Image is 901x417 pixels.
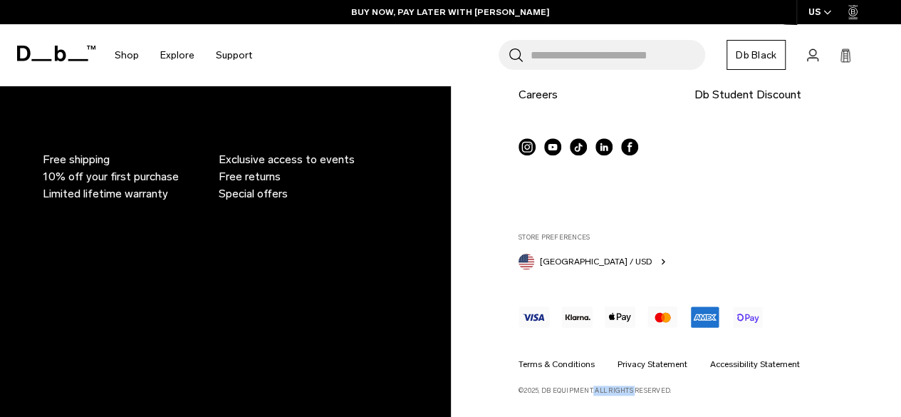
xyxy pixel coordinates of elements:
[519,86,558,103] a: Careers
[519,251,669,269] button: United States [GEOGRAPHIC_DATA] / USD
[219,151,355,168] span: Exclusive access to events
[104,24,263,86] nav: Main Navigation
[726,40,786,70] a: Db Black
[43,151,110,168] span: Free shipping
[43,185,168,202] span: Limited lifetime warranty
[160,30,194,81] a: Explore
[519,254,534,269] img: United States
[519,380,858,396] p: ©2025, Db Equipment. All rights reserved.
[519,232,858,242] label: Store Preferences
[216,30,252,81] a: Support
[618,358,687,371] a: Privacy Statement
[115,30,139,81] a: Shop
[710,358,800,371] a: Accessibility Statement
[219,168,281,185] span: Free returns
[540,255,652,268] span: [GEOGRAPHIC_DATA] / USD
[219,185,288,202] span: Special offers
[519,358,595,371] a: Terms & Conditions
[351,6,550,19] a: BUY NOW, PAY LATER WITH [PERSON_NAME]
[43,168,179,185] span: 10% off your first purchase
[694,86,801,103] a: Db Student Discount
